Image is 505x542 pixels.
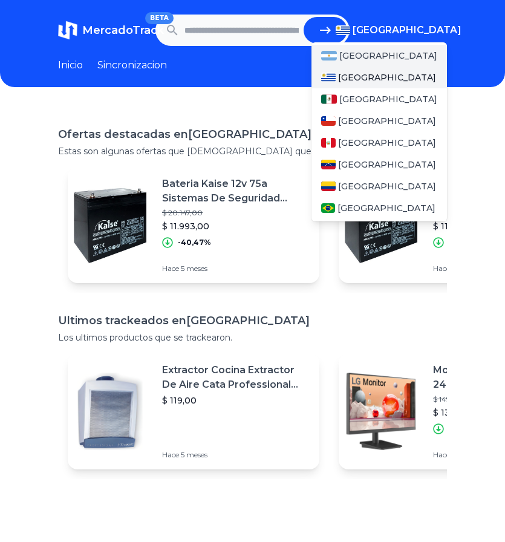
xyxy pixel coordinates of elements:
p: Hace 5 meses [162,264,310,273]
a: Inicio [58,58,83,73]
img: Chile [321,116,336,126]
img: Uruguay [336,25,350,35]
span: [GEOGRAPHIC_DATA] [338,137,436,149]
a: Brasil[GEOGRAPHIC_DATA] [311,197,447,219]
img: Peru [321,138,336,148]
img: Uruguay [321,73,336,82]
a: Featured imageExtractor Cocina Extractor De Aire Cata Professional 500 Color Blanco$ 119,00Hace 5... [68,353,319,469]
p: $ 11.993,00 [162,220,310,232]
img: Argentina [321,51,337,60]
span: [GEOGRAPHIC_DATA] [338,115,436,127]
span: [GEOGRAPHIC_DATA] [339,50,437,62]
p: $ 119,00 [162,394,310,406]
img: Colombia [321,181,336,191]
span: [GEOGRAPHIC_DATA] [338,158,436,171]
a: Chile[GEOGRAPHIC_DATA] [311,110,447,132]
p: $ 20.147,00 [162,208,310,218]
a: Peru[GEOGRAPHIC_DATA] [311,132,447,154]
img: Featured image [339,369,423,454]
a: Venezuela[GEOGRAPHIC_DATA] [311,154,447,175]
p: Bateria Kaise 12v 75a Sistemas De Seguridad Hogar Y+ [PERSON_NAME] [162,177,310,206]
span: MercadoTrack [82,24,164,37]
img: Mexico [321,94,337,104]
a: Argentina[GEOGRAPHIC_DATA] [311,45,447,67]
img: MercadoTrack [58,21,77,40]
h1: Ultimos trackeados en [GEOGRAPHIC_DATA] [58,312,447,329]
a: Sincronizacion [97,58,167,73]
span: [GEOGRAPHIC_DATA] [338,71,436,83]
a: Featured imageBateria Kaise 12v 75a Sistemas De Seguridad Hogar Y+ [PERSON_NAME]$ 20.147,00$ 11.9... [68,167,319,283]
p: Extractor Cocina Extractor De Aire Cata Professional 500 Color Blanco [162,363,310,392]
img: Featured image [68,369,152,454]
img: Featured image [68,183,152,267]
p: Hace 5 meses [162,450,310,460]
a: MercadoTrackBETA [58,21,155,40]
a: Mexico[GEOGRAPHIC_DATA] [311,88,447,110]
span: BETA [145,12,174,24]
p: -40,47% [178,238,211,247]
img: Featured image [339,183,423,267]
img: Venezuela [321,160,336,169]
span: [GEOGRAPHIC_DATA] [337,202,435,214]
a: Colombia[GEOGRAPHIC_DATA] [311,175,447,197]
button: [GEOGRAPHIC_DATA] [336,23,447,38]
span: [GEOGRAPHIC_DATA] [353,23,461,38]
p: Los ultimos productos que se trackearon. [58,331,447,344]
img: Brasil [321,203,335,213]
span: [GEOGRAPHIC_DATA] [339,93,437,105]
span: [GEOGRAPHIC_DATA] [338,180,436,192]
p: Estas son algunas ofertas que [DEMOGRAPHIC_DATA] que vale la pena compartir. [58,145,447,157]
a: Uruguay[GEOGRAPHIC_DATA] [311,67,447,88]
h1: Ofertas destacadas en [GEOGRAPHIC_DATA] [58,126,447,143]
